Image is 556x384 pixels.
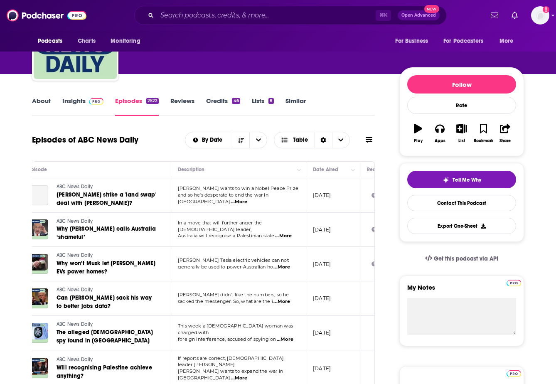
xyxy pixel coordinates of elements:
span: For Podcasters [443,35,483,47]
button: tell me why sparkleTell Me Why [407,171,516,188]
span: More [499,35,514,47]
button: Choose View [274,132,350,148]
button: Column Actions [294,165,304,175]
img: Podchaser Pro [507,280,521,286]
span: In a move that will further anger the [DEMOGRAPHIC_DATA] leader, [178,220,262,232]
span: Open Advanced [401,13,436,17]
span: If reports are correct, [DEMOGRAPHIC_DATA] leader [PERSON_NAME] [178,355,284,368]
img: Podchaser - Follow, Share and Rate Podcasts [7,7,86,23]
span: [PERSON_NAME] strike a 'land swap' deal with [PERSON_NAME]? [57,191,156,207]
button: Show profile menu [531,6,549,25]
a: Similar [285,97,306,116]
span: ...More [231,199,247,205]
span: For Business [395,35,428,47]
a: Show notifications dropdown [508,8,521,22]
a: About [32,97,51,116]
a: Can [PERSON_NAME] sack his way to better jobs data? [57,294,156,310]
span: Get this podcast via API [434,255,498,262]
button: Sort Direction [232,132,249,148]
a: ABC News Daily [57,286,156,294]
span: ABC News Daily [57,218,93,224]
div: List [458,138,465,143]
a: ABC News Daily [57,356,156,364]
span: ...More [231,375,247,382]
span: ABC News Daily [57,252,93,258]
div: Apps [435,138,445,143]
span: Charts [78,35,96,47]
span: ...More [273,298,290,305]
button: Share [494,118,516,148]
div: 2522 [146,98,159,104]
button: open menu [389,33,438,49]
a: Why won’t Musk let [PERSON_NAME] EVs power homes? [57,259,156,276]
a: Pro website [507,278,521,286]
div: 24k-35k [371,226,399,233]
span: Logged in as jhutchinson [531,6,549,25]
img: Podchaser Pro [89,98,103,105]
span: [PERSON_NAME] didn’t like the numbers, so he [178,292,289,298]
img: tell me why sparkle [443,177,449,183]
a: Pro website [507,369,521,377]
span: The alleged [DEMOGRAPHIC_DATA] spy found in [GEOGRAPHIC_DATA] [57,329,153,344]
span: ...More [277,336,293,343]
a: Episodes2522 [115,97,159,116]
a: ABC News Daily [57,218,156,225]
button: Apps [429,118,450,148]
h2: Choose List sort [185,132,268,148]
p: [DATE] [313,329,331,336]
span: Australia will recognise a Palestinian state [178,233,275,239]
p: [DATE] [313,261,331,268]
p: [DATE] [313,295,331,302]
button: Column Actions [348,165,358,175]
button: open menu [438,33,495,49]
svg: Add a profile image [543,6,549,13]
span: Monitoring [111,35,140,47]
div: Play [414,138,423,143]
span: ...More [273,264,290,271]
div: Search podcasts, credits, & more... [134,6,447,25]
button: Export One-Sheet [407,218,516,234]
a: ABC News Daily [57,183,156,191]
a: Show notifications dropdown [487,8,502,22]
button: open menu [185,137,232,143]
p: [DATE] [313,192,331,199]
span: sacked the messenger. So, what are the i [178,298,273,304]
span: ABC News Daily [57,184,93,190]
span: Will recognising Palestine achieve anything? [57,364,152,379]
span: ABC News Daily [57,357,93,362]
span: Why won’t Musk let [PERSON_NAME] EVs power homes? [57,260,155,275]
span: ...More [275,233,292,239]
div: Share [499,138,511,143]
button: open menu [249,132,267,148]
a: Get this podcast via API [418,249,505,269]
span: Can [PERSON_NAME] sack his way to better jobs data? [57,294,152,310]
a: ABC News Daily [57,252,156,259]
div: 46 [232,98,240,104]
button: Open AdvancedNew [398,10,440,20]
div: Date Aired [313,165,338,175]
div: Reach [367,165,382,175]
a: Why [PERSON_NAME] calls Australia ‘shameful’ [57,225,156,241]
span: ABC News Daily [57,287,93,293]
span: [PERSON_NAME] Tesla electric vehicles can not [178,257,289,263]
label: My Notes [407,283,516,298]
span: generally be used to power Australian ho [178,264,273,270]
a: Lists8 [252,97,274,116]
a: Reviews [170,97,194,116]
p: [DATE] [313,226,331,233]
input: Search podcasts, credits, & more... [157,9,376,22]
a: InsightsPodchaser Pro [62,97,103,116]
div: 24k-35k [371,192,399,199]
img: Podchaser Pro [507,370,521,377]
span: foreign interference, accused of spying on [178,336,276,342]
span: ABC News Daily [57,321,93,327]
img: User Profile [531,6,549,25]
span: and so he’s desperate to end the war in [GEOGRAPHIC_DATA] [178,192,268,204]
div: 24k-35k [371,261,399,268]
button: Bookmark [472,118,494,148]
button: Play [407,118,429,148]
a: ABC News Daily [57,321,156,328]
button: open menu [105,33,151,49]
